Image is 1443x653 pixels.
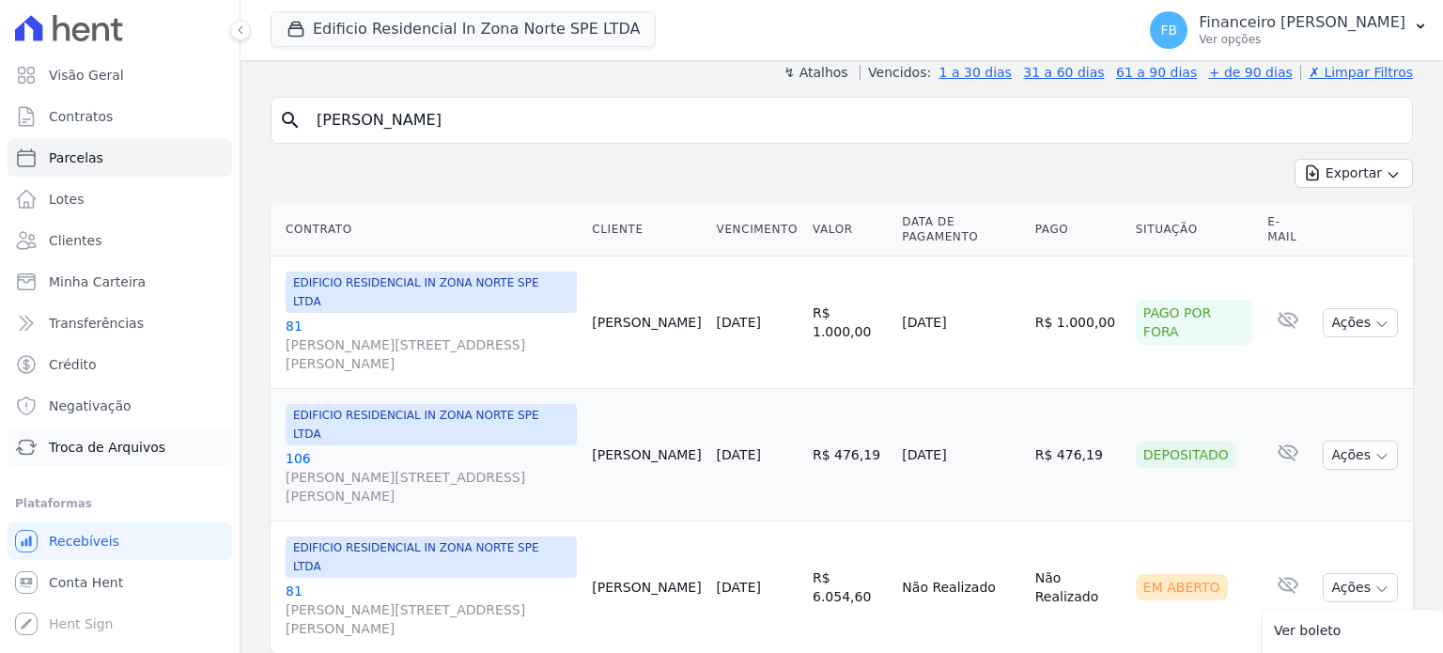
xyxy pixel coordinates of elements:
[8,222,232,259] a: Clientes
[279,109,302,132] i: search
[49,438,165,457] span: Troca de Arquivos
[1209,65,1293,80] a: + de 90 dias
[8,180,232,218] a: Lotes
[939,65,1012,80] a: 1 a 30 dias
[286,449,577,505] a: 106[PERSON_NAME][STREET_ADDRESS][PERSON_NAME]
[1199,32,1405,47] p: Ver opções
[286,536,577,578] span: EDIFICIO RESIDENCIAL IN ZONA NORTE SPE LTDA
[1323,308,1398,337] button: Ações
[49,396,132,415] span: Negativação
[894,203,1027,257] th: Data de Pagamento
[1023,65,1104,80] a: 31 a 60 dias
[1028,389,1128,521] td: R$ 476,19
[1128,203,1260,257] th: Situação
[49,231,101,250] span: Clientes
[1323,441,1398,470] button: Ações
[8,98,232,135] a: Contratos
[286,335,577,373] span: [PERSON_NAME][STREET_ADDRESS][PERSON_NAME]
[15,492,225,515] div: Plataformas
[49,148,103,167] span: Parcelas
[49,66,124,85] span: Visão Geral
[271,203,584,257] th: Contrato
[8,387,232,425] a: Negativação
[286,404,577,445] span: EDIFICIO RESIDENCIAL IN ZONA NORTE SPE LTDA
[49,532,119,551] span: Recebíveis
[286,272,577,313] span: EDIFICIO RESIDENCIAL IN ZONA NORTE SPE LTDA
[8,304,232,342] a: Transferências
[784,65,847,80] label: ↯ Atalhos
[860,65,931,80] label: Vencidos:
[1323,573,1398,602] button: Ações
[1135,4,1443,56] button: FB Financeiro [PERSON_NAME] Ver opções
[1295,159,1413,188] button: Exportar
[286,468,577,505] span: [PERSON_NAME][STREET_ADDRESS][PERSON_NAME]
[1028,257,1128,389] td: R$ 1.000,00
[894,389,1027,521] td: [DATE]
[49,355,97,374] span: Crédito
[805,389,894,521] td: R$ 476,19
[49,272,146,291] span: Minha Carteira
[8,428,232,466] a: Troca de Arquivos
[271,11,656,47] button: Edificio Residencial In Zona Norte SPE LTDA
[1199,13,1405,32] p: Financeiro [PERSON_NAME]
[709,203,805,257] th: Vencimento
[286,582,577,638] a: 81[PERSON_NAME][STREET_ADDRESS][PERSON_NAME]
[1136,574,1228,600] div: Em Aberto
[584,203,708,257] th: Cliente
[8,56,232,94] a: Visão Geral
[1263,614,1443,648] a: Ver boleto
[1260,203,1315,257] th: E-mail
[49,190,85,209] span: Lotes
[1116,65,1197,80] a: 61 a 90 dias
[1136,300,1252,345] div: Pago por fora
[717,447,761,462] a: [DATE]
[286,600,577,638] span: [PERSON_NAME][STREET_ADDRESS][PERSON_NAME]
[1028,203,1128,257] th: Pago
[305,101,1404,139] input: Buscar por nome do lote ou do cliente
[8,564,232,601] a: Conta Hent
[49,573,123,592] span: Conta Hent
[286,317,577,373] a: 81[PERSON_NAME][STREET_ADDRESS][PERSON_NAME]
[1300,65,1413,80] a: ✗ Limpar Filtros
[49,314,144,333] span: Transferências
[717,580,761,595] a: [DATE]
[1160,23,1177,37] span: FB
[1136,442,1236,468] div: Depositado
[717,315,761,330] a: [DATE]
[8,263,232,301] a: Minha Carteira
[49,107,113,126] span: Contratos
[584,257,708,389] td: [PERSON_NAME]
[894,257,1027,389] td: [DATE]
[8,522,232,560] a: Recebíveis
[8,139,232,177] a: Parcelas
[584,389,708,521] td: [PERSON_NAME]
[805,257,894,389] td: R$ 1.000,00
[8,346,232,383] a: Crédito
[805,203,894,257] th: Valor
